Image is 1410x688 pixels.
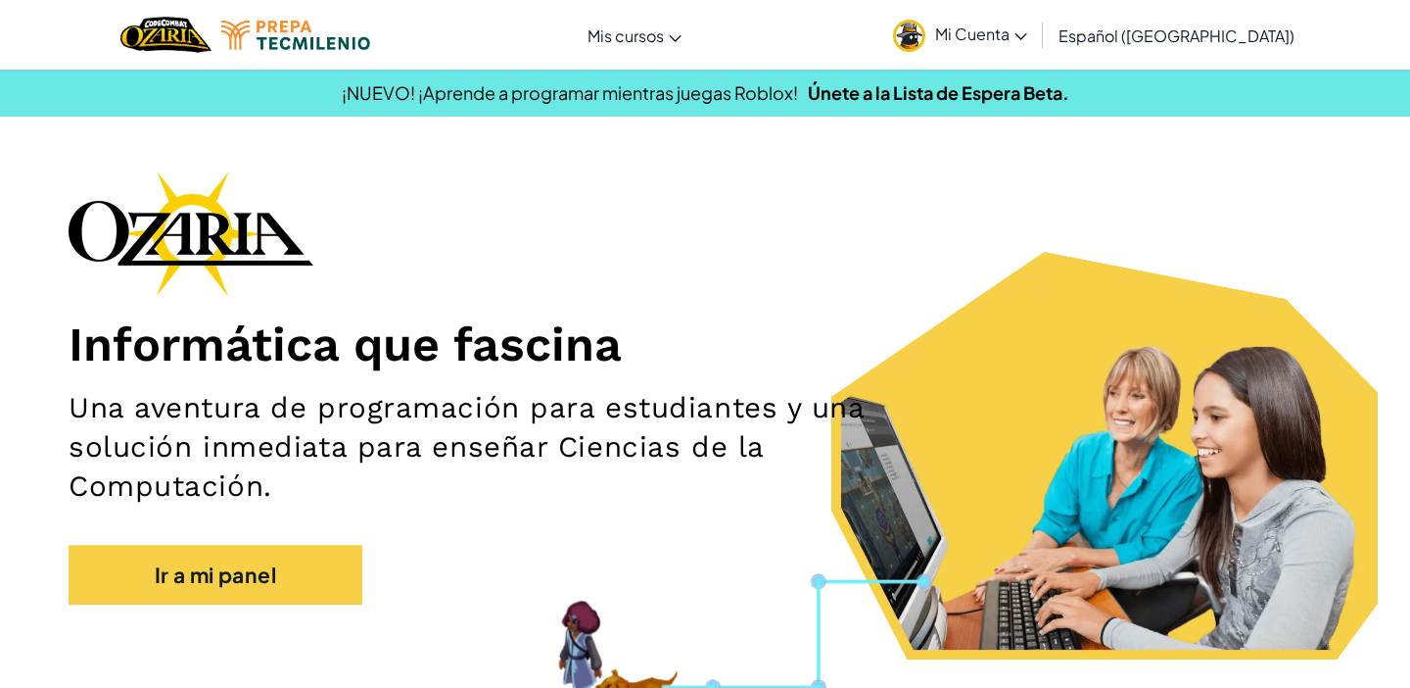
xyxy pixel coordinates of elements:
[120,15,211,55] img: Home
[221,21,370,50] img: Tecmilenio logo
[342,81,798,104] span: ¡NUEVO! ¡Aprende a programar mientras juegas Roblox!
[578,9,691,62] a: Mis cursos
[883,4,1037,66] a: Mi Cuenta
[1049,9,1304,62] a: Español ([GEOGRAPHIC_DATA])
[120,15,211,55] a: Ozaria by CodeCombat logo
[893,20,925,52] img: avatar
[808,81,1069,104] a: Únete a la Lista de Espera Beta.
[69,388,921,506] h2: Una aventura de programación para estudiantes y una solución inmediata para enseñar Ciencias de l...
[935,24,1027,44] span: Mi Cuenta
[69,316,1341,373] h1: Informática que fascina
[1058,25,1294,46] span: Español ([GEOGRAPHIC_DATA])
[587,25,664,46] span: Mis cursos
[69,171,313,296] img: Ozaria branding logo
[69,545,362,606] a: Ir a mi panel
